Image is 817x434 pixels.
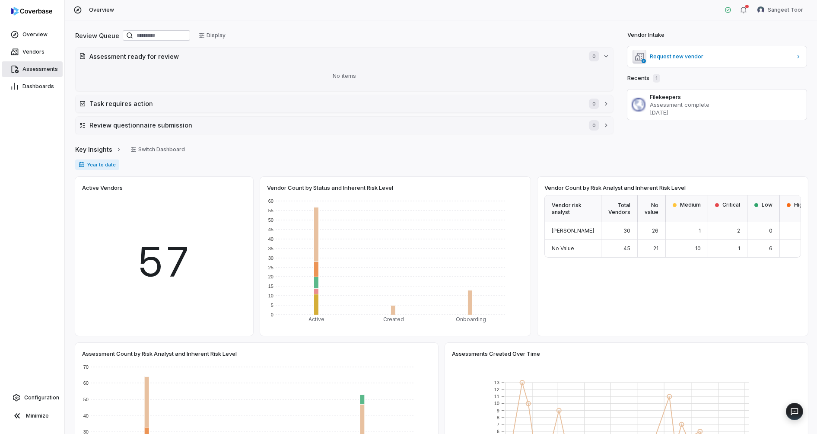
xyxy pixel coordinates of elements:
span: 0 [769,227,772,234]
span: 0 [589,99,599,109]
div: Vendor risk analyst [545,195,601,222]
a: Dashboards [2,79,63,94]
span: No Value [552,245,574,252]
text: 40 [83,413,89,418]
text: 11 [494,394,499,399]
text: 70 [83,364,89,370]
text: 60 [268,198,273,204]
span: Request new vendor [650,53,792,60]
text: 50 [268,217,273,223]
span: 30 [623,227,630,234]
p: Assessment complete [650,101,803,108]
span: 10 [695,245,701,252]
h2: Vendor Intake [627,31,664,39]
span: Low [762,201,772,208]
span: 1 [699,227,701,234]
span: Minimize [26,412,49,419]
text: 8 [497,415,499,420]
text: 50 [83,397,89,402]
div: No items [79,65,610,87]
span: 45 [623,245,630,252]
span: 57 [138,231,191,293]
span: Year to date [75,160,119,170]
span: High [794,201,806,208]
button: Task requires action0 [76,95,613,112]
a: Overview [2,27,63,42]
span: 26 [652,227,658,234]
text: 20 [268,274,273,279]
span: Key Insights [75,145,112,154]
img: Coverbase logo [11,7,52,16]
button: Review questionnaire submission0 [76,117,613,134]
p: [DATE] [650,108,803,116]
span: Overview [89,6,114,13]
h3: Filekeepers [650,93,803,101]
button: Minimize [3,407,61,424]
h2: Review questionnaire submission [89,121,580,130]
text: 40 [268,236,273,242]
text: 15 [268,284,273,289]
svg: Date range for report [79,162,85,168]
span: Assessment Count by Risk Analyst and Inherent Risk Level [82,350,237,357]
span: Critical [722,201,740,208]
span: Active Vendors [82,184,123,191]
span: [PERSON_NAME] [552,227,594,234]
text: 25 [268,265,273,270]
span: 21 [653,245,658,252]
span: Medium [680,201,701,208]
h2: Recents [627,74,660,83]
text: 7 [497,422,499,427]
img: Sangeet Toor avatar [757,6,764,13]
button: Display [194,29,231,42]
span: Vendors [22,48,45,55]
button: Sangeet Toor avatarSangeet Toor [752,3,808,16]
text: 6 [497,429,499,434]
button: Assessment ready for review0 [76,48,613,65]
h2: Review Queue [75,31,119,40]
button: Key Insights [73,140,124,159]
span: 2 [737,227,740,234]
text: 12 [494,387,499,392]
span: Dashboards [22,83,54,90]
span: 0 [589,51,599,61]
text: 5 [271,303,273,308]
h2: Task requires action [89,99,580,108]
text: 0 [271,312,273,317]
text: 13 [494,380,499,385]
button: Switch Dashboard [125,143,190,156]
span: Assessments Created Over Time [452,350,540,357]
h2: Assessment ready for review [89,52,580,61]
text: 45 [268,227,273,232]
span: Vendor Count by Status and Inherent Risk Level [267,184,393,191]
span: Assessments [22,66,58,73]
text: 30 [268,255,273,261]
span: Configuration [24,394,59,401]
span: 6 [769,245,772,252]
a: Assessments [2,61,63,77]
span: 1 [738,245,740,252]
text: 55 [268,208,273,213]
div: No value [638,195,666,222]
span: 1 [653,74,660,83]
text: 35 [268,246,273,251]
a: Configuration [3,390,61,405]
a: FilekeepersAssessment complete[DATE] [627,89,807,120]
text: 10 [268,293,273,298]
a: Request new vendor [627,46,807,67]
span: Vendor Count by Risk Analyst and Inherent Risk Level [544,184,686,191]
a: Key Insights [75,140,122,159]
span: Sangeet Toor [768,6,803,13]
text: 9 [497,408,499,413]
span: 0 [589,120,599,131]
div: Total Vendors [601,195,638,222]
text: 10 [494,401,499,406]
a: Vendors [2,44,63,60]
span: Overview [22,31,48,38]
text: 60 [83,380,89,386]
